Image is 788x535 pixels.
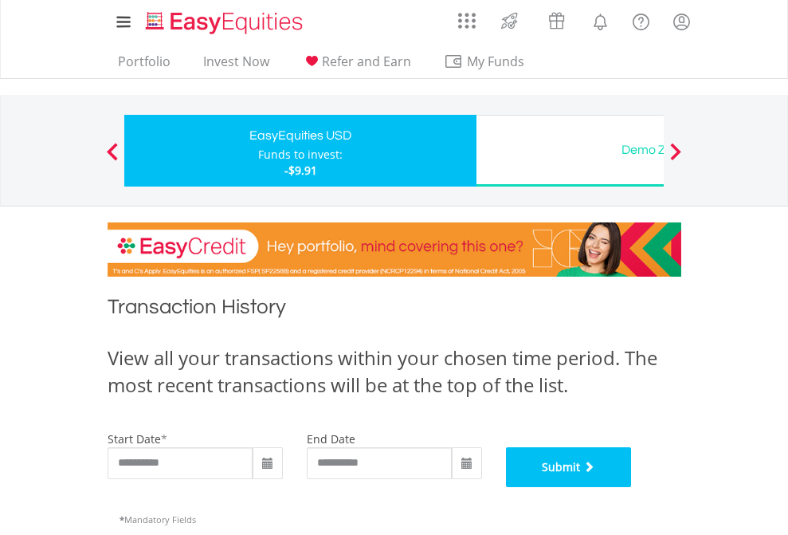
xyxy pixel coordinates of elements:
[134,124,467,147] div: EasyEquities USD
[444,51,548,72] span: My Funds
[621,4,661,36] a: FAQ's and Support
[108,293,681,328] h1: Transaction History
[296,53,418,78] a: Refer and Earn
[108,222,681,277] img: EasyCredit Promotion Banner
[143,10,309,36] img: EasyEquities_Logo.png
[108,344,681,399] div: View all your transactions within your chosen time period. The most recent transactions will be a...
[197,53,276,78] a: Invest Now
[322,53,411,70] span: Refer and Earn
[112,53,177,78] a: Portfolio
[284,163,317,178] span: -$9.91
[307,431,355,446] label: end date
[258,147,343,163] div: Funds to invest:
[96,151,128,167] button: Previous
[496,8,523,33] img: thrive-v2.svg
[506,447,632,487] button: Submit
[661,4,702,39] a: My Profile
[533,4,580,33] a: Vouchers
[543,8,570,33] img: vouchers-v2.svg
[580,4,621,36] a: Notifications
[458,12,476,30] img: grid-menu-icon.svg
[120,513,196,525] span: Mandatory Fields
[448,4,486,30] a: AppsGrid
[139,4,309,36] a: Home page
[108,431,161,446] label: start date
[660,151,692,167] button: Next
